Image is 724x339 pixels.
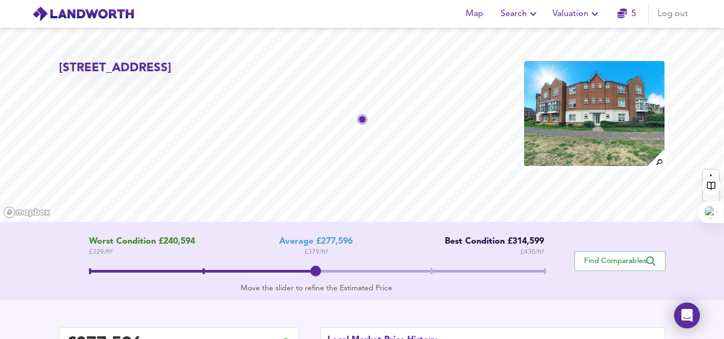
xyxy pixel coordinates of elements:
[653,3,692,25] button: Log out
[658,6,688,21] span: Log out
[462,6,488,21] span: Map
[617,6,636,21] a: 5
[89,247,195,258] span: £ 329 / ft²
[458,3,492,25] button: Map
[501,6,540,21] span: Search
[523,60,665,167] img: property
[89,283,544,293] div: Move the slider to refine the Estimated Price
[610,3,644,25] button: 5
[574,251,666,271] button: Find Comparables
[304,247,328,258] span: £ 379 / ft²
[674,303,700,328] div: Open Intercom Messenger
[520,247,544,258] span: £ 430 / ft²
[580,256,660,266] span: Find Comparables
[437,237,544,247] div: Best Condition £314,599
[32,6,135,22] img: logo
[89,237,195,247] span: Worst Condition £240,594
[647,149,666,168] img: search
[553,6,601,21] span: Valuation
[3,206,50,219] a: Mapbox homepage
[279,237,353,247] div: Average £277,596
[59,60,171,77] h2: [STREET_ADDRESS]
[548,3,606,25] button: Valuation
[496,3,544,25] button: Search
